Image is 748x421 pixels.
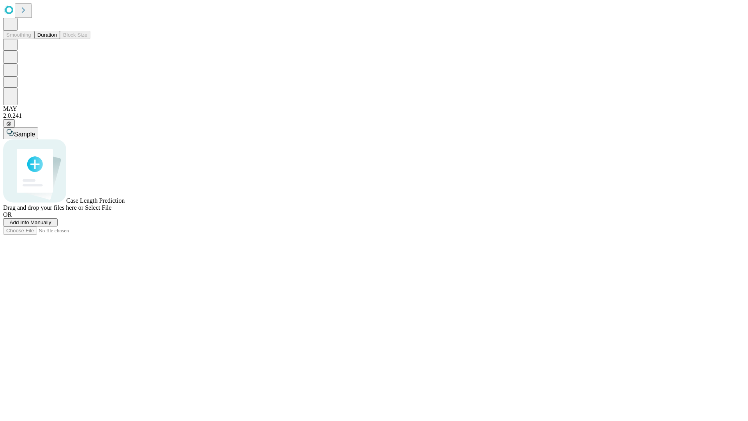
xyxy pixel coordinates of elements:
[3,105,745,112] div: MAY
[14,131,35,138] span: Sample
[10,219,51,225] span: Add Info Manually
[3,31,34,39] button: Smoothing
[3,204,83,211] span: Drag and drop your files here or
[6,120,12,126] span: @
[3,119,15,127] button: @
[3,211,12,218] span: OR
[60,31,90,39] button: Block Size
[66,197,125,204] span: Case Length Prediction
[34,31,60,39] button: Duration
[85,204,111,211] span: Select File
[3,112,745,119] div: 2.0.241
[3,218,58,226] button: Add Info Manually
[3,127,38,139] button: Sample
